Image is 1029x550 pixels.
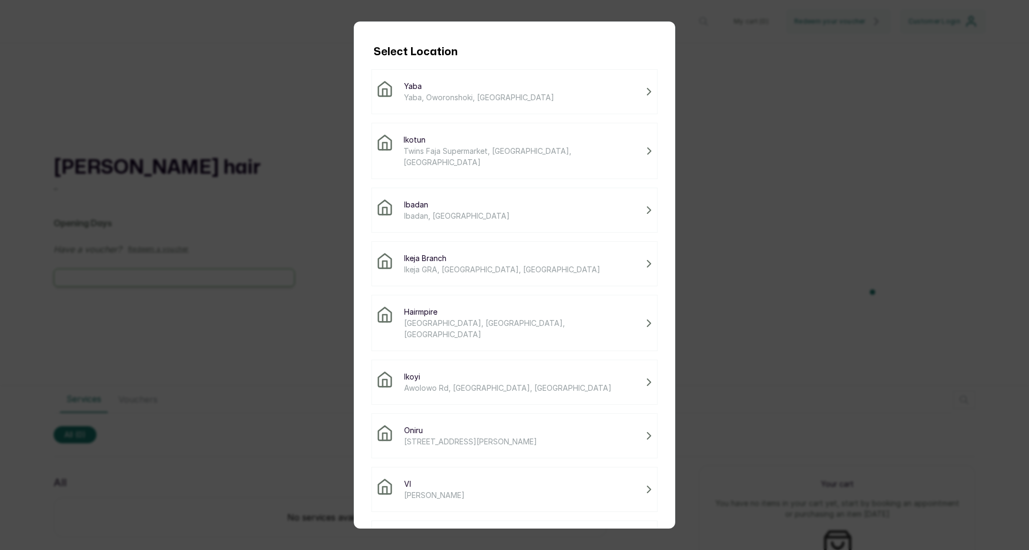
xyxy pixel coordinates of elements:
[404,425,537,436] span: Oniru
[404,382,612,393] span: Awolowo Rd, [GEOGRAPHIC_DATA], [GEOGRAPHIC_DATA]
[404,92,554,103] span: Yaba, Oworonshoki, [GEOGRAPHIC_DATA]
[404,371,612,382] span: Ikoyi
[404,134,642,145] span: Ikotun
[404,210,510,221] span: Ibadan, [GEOGRAPHIC_DATA]
[404,489,465,501] span: [PERSON_NAME]
[404,199,510,210] span: Ibadan
[404,436,537,447] span: [STREET_ADDRESS][PERSON_NAME]
[404,145,642,168] span: Twins Faja Supermarket, [GEOGRAPHIC_DATA], [GEOGRAPHIC_DATA]
[404,252,600,264] span: Ikeja Branch
[374,43,458,61] h1: Select Location
[404,80,554,92] span: Yaba
[404,478,465,489] span: VI
[404,264,600,275] span: Ikeja GRA, [GEOGRAPHIC_DATA], [GEOGRAPHIC_DATA]
[404,306,642,317] span: Hairmpire
[404,317,642,340] span: [GEOGRAPHIC_DATA], [GEOGRAPHIC_DATA], [GEOGRAPHIC_DATA]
